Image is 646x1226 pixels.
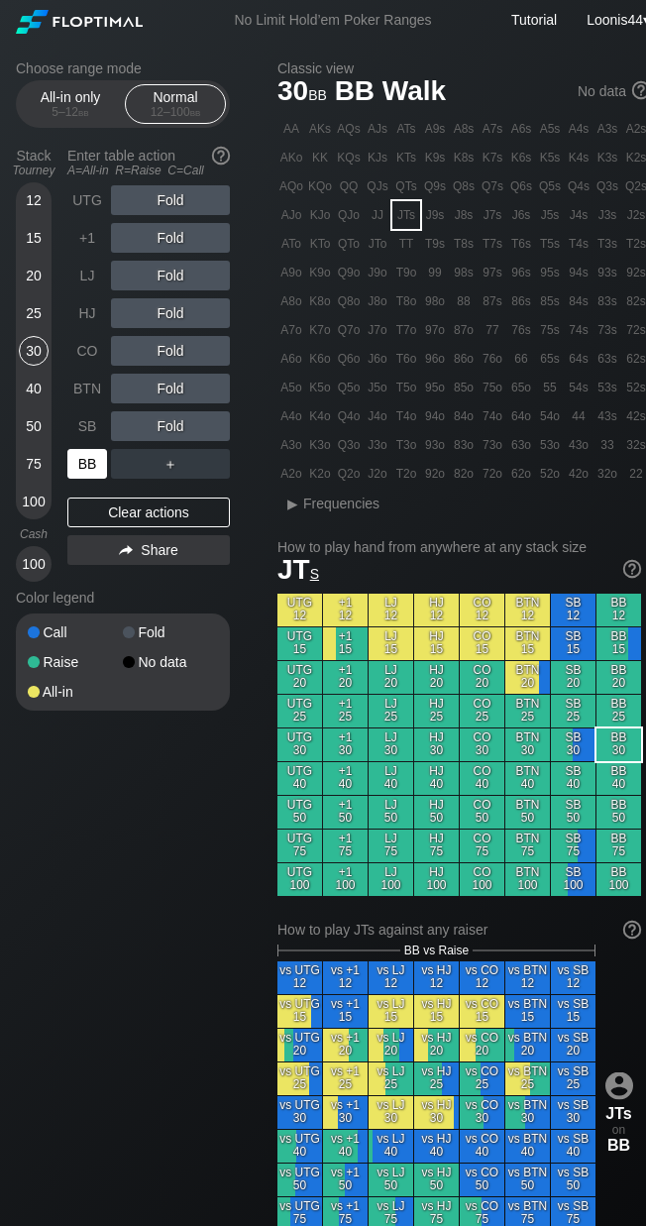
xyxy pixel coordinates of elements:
[335,402,363,430] div: Q4o
[596,695,641,727] div: BB 25
[621,558,643,580] img: help.32db89a4.svg
[507,374,535,401] div: 65o
[308,82,327,104] span: bb
[28,655,123,669] div: Raise
[596,830,641,862] div: BB 75
[551,594,595,626] div: SB 12
[536,230,564,258] div: T5s
[19,185,49,215] div: 12
[277,796,322,829] div: UTG 50
[565,115,592,143] div: A4s
[19,487,49,516] div: 100
[277,172,305,200] div: AQo
[364,144,391,171] div: KJs
[507,460,535,488] div: 62o
[450,316,478,344] div: 87o
[593,259,621,286] div: 93s
[306,230,334,258] div: KTo
[277,115,305,143] div: AA
[596,594,641,626] div: BB 12
[460,728,504,761] div: CO 30
[507,259,535,286] div: 96s
[505,695,550,727] div: BTN 25
[323,796,368,829] div: +1 50
[306,345,334,373] div: K6o
[450,374,478,401] div: 85o
[421,230,449,258] div: T9s
[479,460,506,488] div: 72o
[536,172,564,200] div: Q5s
[421,316,449,344] div: 97o
[16,582,230,613] div: Color legend
[392,201,420,229] div: JTs
[593,201,621,229] div: J3s
[414,830,459,862] div: HJ 75
[67,535,230,565] div: Share
[505,594,550,626] div: BTN 12
[421,144,449,171] div: K9s
[111,185,230,215] div: Fold
[551,796,595,829] div: SB 50
[67,374,107,403] div: BTN
[369,762,413,795] div: LJ 40
[565,144,592,171] div: K4s
[587,12,643,28] span: Loonis44
[364,345,391,373] div: J6o
[67,185,107,215] div: UTG
[19,374,49,403] div: 40
[536,144,564,171] div: K5s
[335,460,363,488] div: Q2o
[306,374,334,401] div: K5o
[505,830,550,862] div: BTN 75
[67,140,230,185] div: Enter table action
[421,460,449,488] div: 92o
[596,627,641,660] div: BB 15
[19,449,49,479] div: 75
[123,625,218,639] div: Fold
[364,402,391,430] div: J4o
[111,411,230,441] div: Fold
[335,144,363,171] div: KQs
[392,172,420,200] div: QTs
[277,830,322,862] div: UTG 75
[19,549,49,579] div: 100
[323,762,368,795] div: +1 40
[536,259,564,286] div: 95s
[19,298,49,328] div: 25
[507,431,535,459] div: 63o
[8,164,59,177] div: Tourney
[551,830,595,862] div: SB 75
[565,431,592,459] div: 43o
[277,287,305,315] div: A8o
[16,60,230,76] h2: Choose range mode
[369,594,413,626] div: LJ 12
[364,172,391,200] div: QJs
[392,230,420,258] div: TT
[479,374,506,401] div: 75o
[392,287,420,315] div: T8o
[369,796,413,829] div: LJ 50
[450,287,478,315] div: 88
[323,830,368,862] div: +1 75
[507,287,535,315] div: 86s
[551,728,595,761] div: SB 30
[479,230,506,258] div: T7s
[551,695,595,727] div: SB 25
[392,144,420,171] div: KTs
[277,374,305,401] div: A5o
[565,172,592,200] div: Q4s
[565,230,592,258] div: T4s
[67,449,107,479] div: BB
[364,259,391,286] div: J9o
[593,230,621,258] div: T3s
[335,316,363,344] div: Q7o
[369,728,413,761] div: LJ 30
[536,345,564,373] div: 65s
[277,594,322,626] div: UTG 12
[507,115,535,143] div: A6s
[460,627,504,660] div: CO 15
[392,345,420,373] div: T6o
[450,345,478,373] div: 86o
[460,830,504,862] div: CO 75
[593,287,621,315] div: 83s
